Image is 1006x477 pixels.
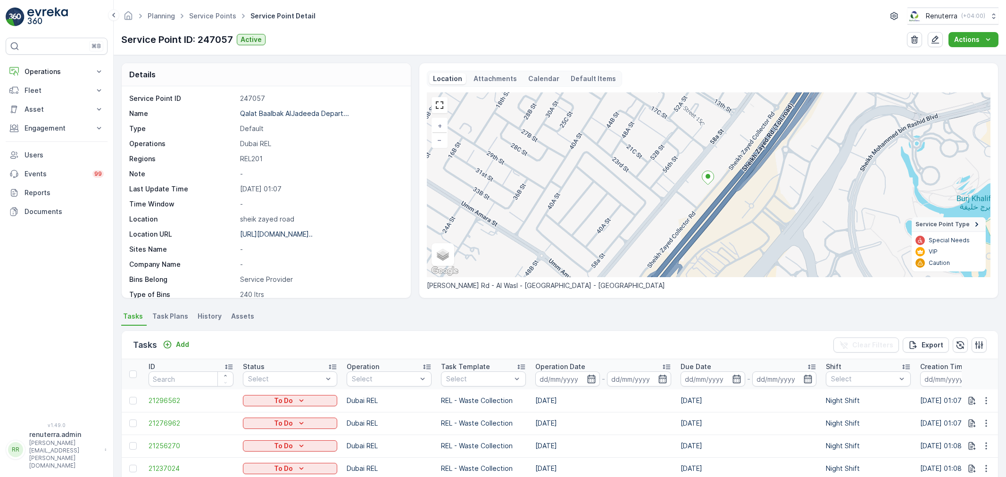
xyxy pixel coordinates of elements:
[528,74,559,83] p: Calendar
[531,435,676,457] td: [DATE]
[922,340,943,350] p: Export
[821,389,915,412] td: Night Shift
[123,14,133,22] a: Homepage
[25,123,89,133] p: Engagement
[129,154,236,164] p: Regions
[852,340,893,350] p: Clear Filters
[129,397,137,404] div: Toggle Row Selected
[240,214,401,224] p: sheik zayed road
[240,199,401,209] p: -
[352,374,417,384] p: Select
[903,337,949,353] button: Export
[149,419,233,428] a: 21276962
[129,230,236,239] p: Location URL
[432,133,447,147] a: Zoom Out
[342,389,436,412] td: Dubai REL
[149,362,155,371] p: ID
[25,188,104,197] p: Reports
[25,67,89,76] p: Operations
[29,439,100,469] p: [PERSON_NAME][EMAIL_ADDRESS][PERSON_NAME][DOMAIN_NAME]
[929,248,938,255] p: VIP
[907,8,998,25] button: Renuterra(+04:00)
[437,136,442,144] span: −
[6,164,108,183] a: Events99
[6,8,25,26] img: logo
[6,119,108,138] button: Engagement
[189,12,236,20] a: Service Points
[149,441,233,451] a: 21256270
[915,221,970,228] span: Service Point Type
[347,362,379,371] p: Operation
[25,150,104,160] p: Users
[249,11,317,21] span: Service Point Detail
[25,105,89,114] p: Asset
[129,465,137,472] div: Toggle Row Selected
[123,312,143,321] span: Tasks
[438,122,442,130] span: +
[833,337,899,353] button: Clear Filters
[531,389,676,412] td: [DATE]
[681,362,711,371] p: Due Date
[436,435,531,457] td: REL - Waste Collection
[747,373,750,385] p: -
[129,184,236,194] p: Last Update Time
[243,463,337,474] button: To Do
[129,275,236,284] p: Bins Belong
[240,154,401,164] p: REL201
[240,139,401,148] p: Dubai REL
[91,42,101,50] p: ⌘B
[149,464,233,473] a: 21237024
[241,35,262,44] p: Active
[274,441,293,451] p: To Do
[8,442,23,457] div: RR
[25,207,104,216] p: Documents
[831,374,896,384] p: Select
[240,169,401,179] p: -
[237,34,266,45] button: Active
[129,419,137,427] div: Toggle Row Selected
[676,389,821,412] td: [DATE]
[274,464,293,473] p: To Do
[129,124,236,133] p: Type
[6,430,108,469] button: RRrenuterra.admin[PERSON_NAME][EMAIL_ADDRESS][PERSON_NAME][DOMAIN_NAME]
[248,374,323,384] p: Select
[129,169,236,179] p: Note
[240,275,401,284] p: Service Provider
[149,396,233,405] a: 21296562
[148,12,175,20] a: Planning
[6,183,108,202] a: Reports
[821,412,915,435] td: Night Shift
[446,374,511,384] p: Select
[342,412,436,435] td: Dubai REL
[240,230,313,238] p: [URL][DOMAIN_NAME]..
[240,184,401,194] p: [DATE] 01:07
[427,281,990,290] p: [PERSON_NAME] Rd - Al Wasl - [GEOGRAPHIC_DATA] - [GEOGRAPHIC_DATA]
[429,265,460,277] a: Open this area in Google Maps (opens a new window)
[198,312,222,321] span: History
[129,139,236,148] p: Operations
[752,371,817,387] input: dd/mm/yyyy
[29,430,100,439] p: renuterra.admin
[25,169,87,179] p: Events
[6,100,108,119] button: Asset
[129,109,236,118] p: Name
[821,435,915,457] td: Night Shift
[240,109,349,117] p: Qalat Baalbak AlJadeeda Depart...
[240,245,401,254] p: -
[535,362,585,371] p: Operation Date
[676,435,821,457] td: [DATE]
[432,244,453,265] a: Layers
[929,237,970,244] p: Special Needs
[129,290,236,299] p: Type of Bins
[240,94,401,103] p: 247057
[243,395,337,406] button: To Do
[274,396,293,405] p: To Do
[231,312,254,321] span: Assets
[129,199,236,209] p: Time Window
[129,442,137,450] div: Toggle Row Selected
[954,35,980,44] p: Actions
